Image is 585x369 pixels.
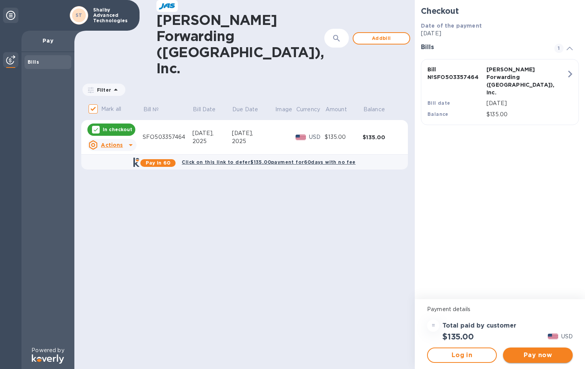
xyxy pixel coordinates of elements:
div: $135.00 [325,133,363,141]
h3: Total paid by customer [442,322,516,329]
p: Due Date [232,105,258,114]
p: Bill Date [193,105,215,114]
div: [DATE], [192,129,232,137]
h3: Bills [421,44,545,51]
span: Balance [363,105,395,114]
p: USD [561,333,573,341]
b: Bill date [427,100,450,106]
div: [DATE], [232,129,275,137]
p: $135.00 [486,110,566,119]
p: Amount [325,105,347,114]
span: 1 [554,44,564,53]
p: USD [309,133,325,141]
b: Date of the payment [421,23,482,29]
p: Bill № [143,105,159,114]
button: Bill №SFO503357464[PERSON_NAME] Forwarding ([GEOGRAPHIC_DATA]), Inc.Bill date[DATE]Balance$135.00 [421,59,579,125]
span: Add bill [360,34,403,43]
p: Bill № SFO503357464 [427,66,483,81]
h1: [PERSON_NAME] Forwarding ([GEOGRAPHIC_DATA]), Inc. [156,12,324,76]
button: Pay now [503,348,573,363]
button: Log in [427,348,497,363]
p: [PERSON_NAME] Forwarding ([GEOGRAPHIC_DATA]), Inc. [486,66,542,96]
img: USD [548,334,558,339]
img: USD [296,135,306,140]
b: Pay in 60 [146,160,171,166]
p: Powered by [31,346,64,354]
p: Payment details [427,305,573,313]
p: Balance [363,105,385,114]
h2: $135.00 [442,332,474,341]
p: Pay [28,37,68,44]
span: Pay now [509,351,567,360]
div: $135.00 [363,133,401,141]
button: Addbill [353,32,410,44]
span: Log in [434,351,490,360]
p: Shalby Advanced Technologies [93,7,131,23]
div: SFO503357464 [143,133,192,141]
img: Logo [32,354,64,364]
u: Actions [101,142,123,148]
h2: Checkout [421,6,579,16]
p: In checkout [103,126,132,133]
p: [DATE] [421,30,579,38]
b: Bills [28,59,39,65]
b: Balance [427,111,449,117]
p: Image [275,105,292,114]
span: Bill Date [193,105,225,114]
p: [DATE] [486,99,566,107]
p: Mark all [101,105,121,113]
div: = [427,320,439,332]
div: 2025 [192,137,232,145]
p: Currency [296,105,320,114]
span: Bill № [143,105,169,114]
div: 2025 [232,137,275,145]
span: Due Date [232,105,268,114]
b: Click on this link to defer $135.00 payment for 60 days with no fee [182,159,355,165]
span: Amount [325,105,357,114]
p: Filter [94,87,111,93]
b: ST [76,12,82,18]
